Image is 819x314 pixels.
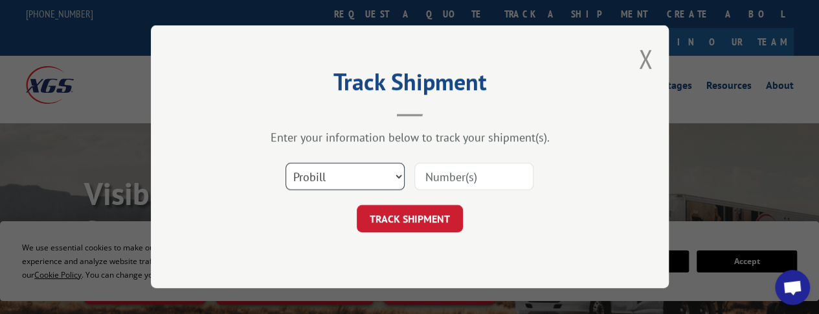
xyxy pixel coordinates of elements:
[357,206,463,233] button: TRACK SHIPMENT
[638,42,653,76] button: Close modal
[414,163,533,191] input: Number(s)
[775,270,810,305] div: Open chat
[216,73,604,97] h2: Track Shipment
[216,130,604,145] div: Enter your information below to track your shipment(s).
